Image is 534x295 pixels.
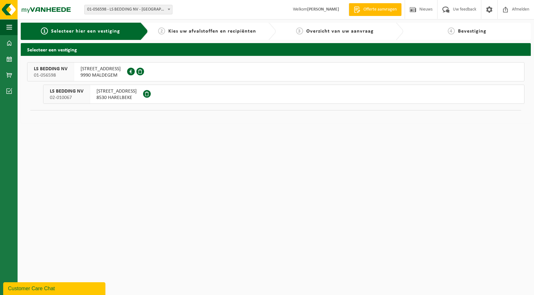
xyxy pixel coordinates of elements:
iframe: chat widget [3,281,107,295]
span: 3 [296,27,303,34]
span: Kies uw afvalstoffen en recipiënten [168,29,256,34]
span: 2 [158,27,165,34]
span: Selecteer hier een vestiging [51,29,120,34]
span: 01-056598 - LS BEDDING NV - MALDEGEM [84,5,172,14]
span: Offerte aanvragen [362,6,398,13]
span: LS BEDDING NV [34,66,67,72]
span: [STREET_ADDRESS] [80,66,121,72]
span: 01-056598 - LS BEDDING NV - MALDEGEM [85,5,172,14]
span: [STREET_ADDRESS] [96,88,137,95]
span: Bevestiging [458,29,486,34]
strong: [PERSON_NAME] [307,7,339,12]
span: 01-056598 [34,72,67,79]
a: Offerte aanvragen [349,3,401,16]
button: LS BEDDING NV 02-010067 [STREET_ADDRESS]8530 HARELBEKE [43,85,524,104]
span: LS BEDDING NV [50,88,83,95]
button: LS BEDDING NV 01-056598 [STREET_ADDRESS]9990 MALDEGEM [27,62,524,81]
span: Overzicht van uw aanvraag [306,29,374,34]
span: 8530 HARELBEKE [96,95,137,101]
h2: Selecteer een vestiging [21,43,531,56]
span: 1 [41,27,48,34]
span: 4 [448,27,455,34]
span: 9990 MALDEGEM [80,72,121,79]
span: 02-010067 [50,95,83,101]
